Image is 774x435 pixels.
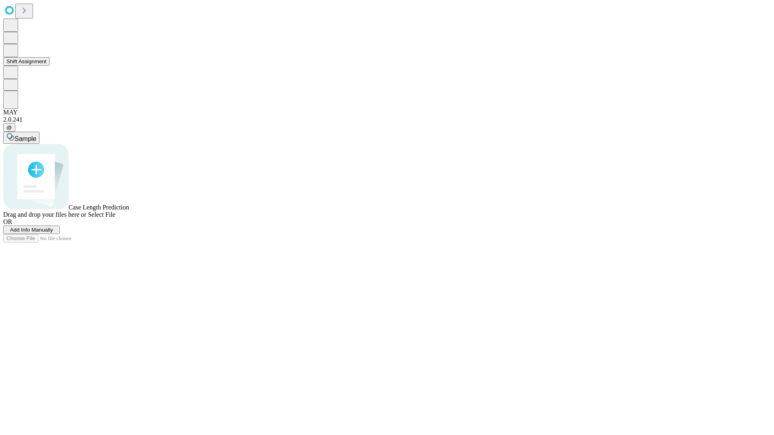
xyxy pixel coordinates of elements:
[3,123,15,132] button: @
[3,109,771,116] div: MAY
[3,116,771,123] div: 2.0.241
[88,211,115,218] span: Select File
[3,57,50,66] button: Shift Assignment
[3,211,86,218] span: Drag and drop your files here or
[15,135,36,142] span: Sample
[3,218,12,225] span: OR
[6,124,12,130] span: @
[69,204,129,211] span: Case Length Prediction
[3,226,60,234] button: Add Info Manually
[10,227,53,233] span: Add Info Manually
[3,132,40,144] button: Sample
